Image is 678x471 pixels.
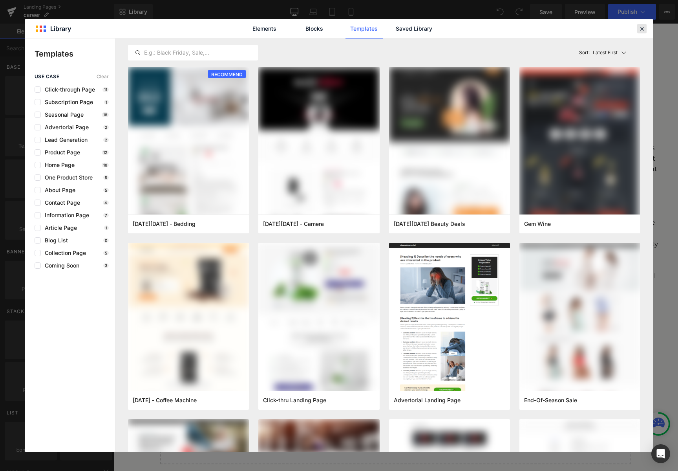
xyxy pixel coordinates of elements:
[41,225,77,231] span: Article Page
[104,100,109,104] p: 1
[103,137,109,142] p: 2
[35,48,115,60] p: Templates
[20,172,545,194] p: : We are committed to nurturing your talent and helping you achieve new heights in your career. A...
[133,397,197,404] span: Thanksgiving - Coffee Machine
[20,216,75,224] strong: Impactful Work
[128,48,258,57] input: E.g.: Black Friday, Sale,...
[197,305,367,332] p: [EMAIL_ADDRESS][DOMAIN_NAME]
[524,220,551,227] span: Gem Wine
[41,124,89,130] span: Advertorial Page
[395,19,433,38] a: Saved Library
[41,174,93,181] span: One Product Store
[225,16,253,36] a: Home
[59,417,505,422] p: or Drag & Drop elements from left sidebar
[389,67,510,229] img: bb39deda-7990-40f7-8e83-51ac06fbe917.png
[97,74,109,79] span: Clear
[651,444,670,463] div: Open Intercom Messenger
[20,247,545,268] p: Ready to take the next step in your career? We invite you to be a part of Frenchie & Co's journey...
[519,67,640,229] img: 415fe324-69a9-4270-94dc-8478512c9daa.png
[293,16,342,36] a: Book Online
[593,49,618,56] p: Latest First
[263,63,302,78] u: Join us
[104,225,109,230] p: 1
[41,137,88,143] span: Lead Generation
[102,163,109,167] p: 18
[296,19,333,38] a: Blocks
[103,175,109,180] p: 5
[102,112,109,117] p: 18
[428,16,471,36] a: Instagram
[35,74,59,79] span: use case
[103,238,109,243] p: 0
[24,195,104,203] strong: Passionate Community
[102,87,109,92] p: 11
[263,220,324,227] span: Black Friday - Camera
[576,45,641,60] button: Latest FirstSort:Latest First
[41,262,79,269] span: Coming Soon
[41,212,89,218] span: Information Page
[20,119,545,162] p: Are you a skilled and passionate individual in the realm of hair and beauty? Are you ready to emb...
[41,250,86,256] span: Collection Page
[41,237,68,244] span: Blog List
[41,200,80,206] span: Contact Page
[103,251,109,255] p: 5
[579,50,590,55] span: Sort:
[208,70,246,79] span: RECOMMEND
[344,16,378,36] a: Shop
[380,16,426,36] a: Contact Us
[102,150,109,155] p: 12
[103,125,109,130] p: 2
[258,238,307,246] strong: How to Apply:
[41,112,84,118] span: Seasonal Page
[41,187,75,193] span: About Page
[103,263,109,268] p: 3
[246,19,283,38] a: Elements
[345,19,383,38] a: Templates
[41,99,93,105] span: Subscription Page
[524,397,577,404] span: End-Of-Season Sale
[41,162,75,168] span: Home Page
[103,213,109,218] p: 7
[41,86,95,93] span: Click-through Page
[233,163,332,171] strong: Why [PERSON_NAME] & Co?
[255,16,291,36] a: Services
[21,131,544,160] span: At Frenchie & Co, we believe that beauty is an art form, and every individual deserves to feel co...
[394,220,465,227] span: Black Friday Beauty Deals
[20,216,545,235] span: : Your skills have the power to transform lives. Join us in making a difference by helping thousa...
[285,395,356,411] a: Add Single Section
[394,397,461,404] span: Advertorial Landing Page
[133,220,196,227] span: Cyber Monday - Bedding
[38,174,89,181] strong: Career Growth
[473,16,505,36] a: Career
[103,200,109,205] p: 4
[41,149,80,156] span: Product Page
[103,188,109,192] p: 5
[20,194,545,215] p: : Join a team of like-minded individuals who share your passion for hair and beauty. Together, we...
[208,395,279,411] a: Explore Blocks
[263,397,326,404] span: Click-thru Landing Page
